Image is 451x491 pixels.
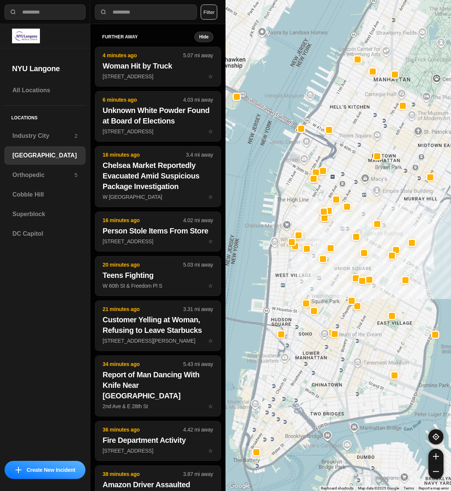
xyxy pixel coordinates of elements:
a: 21 minutes ago3.31 mi awayCustomer Yelling at Woman, Refusing to Leave Starbucks[STREET_ADDRESS][... [95,337,221,344]
button: Filter [201,5,217,20]
h3: Superblock [12,210,78,219]
h3: DC Capitol [12,229,78,238]
a: 16 minutes ago3.4 mi awayChelsea Market Reportedly Evacuated Amid Suspicious Package Investigatio... [95,194,221,200]
button: 16 minutes ago4.02 mi awayPerson Stole Items From Store[STREET_ADDRESS]star [95,212,221,252]
h2: Teens Fighting [103,270,213,281]
h2: Customer Yelling at Woman, Refusing to Leave Starbucks [103,314,213,335]
a: 16 minutes ago4.02 mi awayPerson Stole Items From Store[STREET_ADDRESS]star [95,238,221,244]
a: [GEOGRAPHIC_DATA] [5,146,85,165]
p: 34 minutes ago [103,360,183,368]
button: 20 minutes ago5.03 mi awayTeens FightingW 60th St & Freedom Pl Sstar [95,256,221,296]
img: icon [15,467,21,473]
p: W 60th St & Freedom Pl S [103,282,213,290]
img: zoom-out [433,468,439,474]
img: search [100,8,107,16]
a: 20 minutes ago5.03 mi awayTeens FightingW 60th St & Freedom Pl Sstar [95,282,221,289]
h3: Industry City [12,131,75,140]
button: 34 minutes ago5.43 mi awayReport of Man Dancing With Knife Near [GEOGRAPHIC_DATA]2nd Ave & E 28th... [95,355,221,416]
h5: Locations [5,106,85,127]
p: [STREET_ADDRESS] [103,447,213,454]
p: 6 minutes ago [103,96,183,104]
h3: All Locations [12,86,78,95]
span: Map data ©2025 Google [358,486,399,490]
p: 4.03 mi away [183,96,213,104]
img: search [9,8,17,16]
button: recenter [428,429,443,444]
span: star [208,338,213,344]
h2: Woman Hit by Truck [103,61,213,71]
a: Terms (opens in new tab) [404,486,414,490]
p: 2 [75,132,78,140]
button: 6 minutes ago4.03 mi awayUnknown White Powder Found at Board of Elections[STREET_ADDRESS]star [95,91,221,142]
p: [STREET_ADDRESS][PERSON_NAME] [103,337,213,345]
a: Orthopedic5 [5,166,85,184]
h2: Person Stole Items From Store [103,226,213,236]
p: [STREET_ADDRESS] [103,73,213,80]
img: recenter [433,433,439,440]
p: 5.07 mi away [183,52,213,59]
button: Keyboard shortcuts [321,486,353,491]
a: All Locations [5,81,85,99]
a: Cobble Hill [5,186,85,204]
p: 3.31 mi away [183,305,213,313]
p: 20 minutes ago [103,261,183,268]
p: 3.4 mi away [186,151,213,159]
small: Hide [199,34,209,40]
p: 5 [75,171,78,179]
img: zoom-in [433,453,439,459]
h2: NYU Langone [12,63,78,74]
button: zoom-in [428,449,443,464]
span: star [208,128,213,134]
p: 5.43 mi away [183,360,213,368]
button: iconCreate New Incident [5,461,85,479]
p: Create New Incident [27,466,75,474]
p: 4.42 mi away [183,426,213,433]
a: Industry City2 [5,127,85,145]
h2: Unknown White Powder Found at Board of Elections [103,105,213,126]
a: Open this area in Google Maps (opens a new window) [227,481,252,491]
p: 36 minutes ago [103,426,183,433]
button: Hide [194,32,213,42]
h3: Cobble Hill [12,190,78,199]
h5: further away [102,34,194,40]
a: 34 minutes ago5.43 mi awayReport of Man Dancing With Knife Near [GEOGRAPHIC_DATA]2nd Ave & E 28th... [95,403,221,409]
a: 4 minutes ago5.07 mi awayWoman Hit by Truck[STREET_ADDRESS]star [95,73,221,79]
span: star [208,194,213,200]
button: 21 minutes ago3.31 mi awayCustomer Yelling at Woman, Refusing to Leave Starbucks[STREET_ADDRESS][... [95,300,221,351]
img: logo [12,29,40,43]
h2: Fire Department Activity [103,435,213,445]
p: 16 minutes ago [103,151,186,159]
a: Report a map error [419,486,449,490]
a: DC Capitol [5,225,85,243]
p: [STREET_ADDRESS] [103,128,213,135]
a: Superblock [5,205,85,223]
p: 4 minutes ago [103,52,183,59]
span: star [208,403,213,409]
p: [STREET_ADDRESS] [103,238,213,245]
p: 4.02 mi away [183,217,213,224]
button: 36 minutes ago4.42 mi awayFire Department Activity[STREET_ADDRESS]star [95,421,221,461]
p: 5.03 mi away [183,261,213,268]
p: 21 minutes ago [103,305,183,313]
h2: Report of Man Dancing With Knife Near [GEOGRAPHIC_DATA] [103,369,213,401]
p: 2nd Ave & E 28th St [103,403,213,410]
a: 36 minutes ago4.42 mi awayFire Department Activity[STREET_ADDRESS]star [95,447,221,454]
img: Google [227,481,252,491]
a: 6 minutes ago4.03 mi awayUnknown White Powder Found at Board of Elections[STREET_ADDRESS]star [95,128,221,134]
span: star [208,448,213,454]
h2: Chelsea Market Reportedly Evacuated Amid Suspicious Package Investigation [103,160,213,192]
p: 38 minutes ago [103,470,183,478]
span: star [208,238,213,244]
p: 3.87 mi away [183,470,213,478]
button: zoom-out [428,464,443,479]
h3: [GEOGRAPHIC_DATA] [12,151,78,160]
span: star [208,73,213,79]
button: 16 minutes ago3.4 mi awayChelsea Market Reportedly Evacuated Amid Suspicious Package Investigatio... [95,146,221,207]
span: star [208,283,213,289]
p: W [GEOGRAPHIC_DATA] [103,193,213,201]
button: 4 minutes ago5.07 mi awayWoman Hit by Truck[STREET_ADDRESS]star [95,47,221,87]
h3: Orthopedic [12,171,75,180]
p: 16 minutes ago [103,217,183,224]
